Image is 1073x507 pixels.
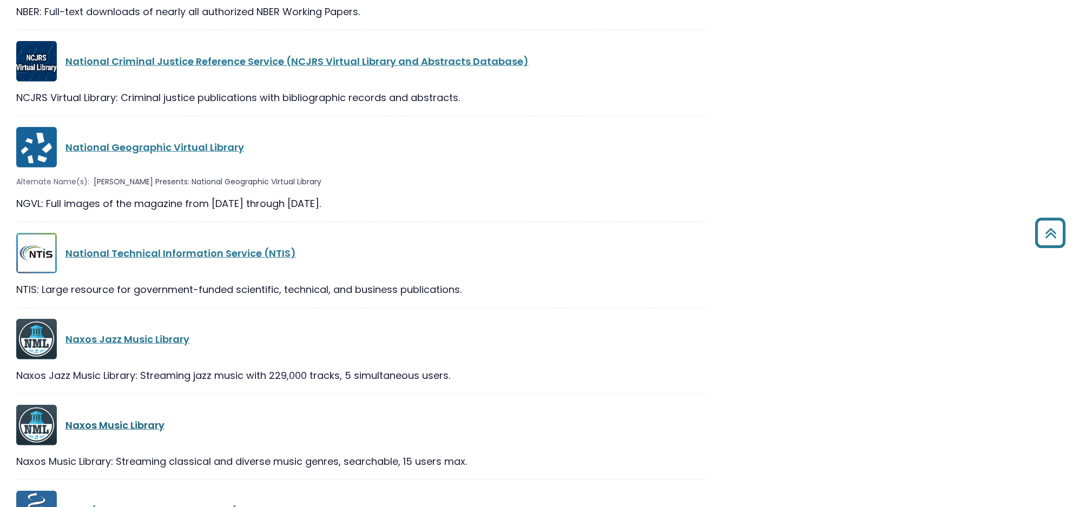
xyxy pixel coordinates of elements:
a: Naxos Music Library [65,418,164,432]
a: Naxos Jazz Music Library [65,332,189,346]
span: Alternate Name(s): [16,176,89,188]
div: Naxos Music Library: Streaming classical and diverse music genres, searchable, 15 users max. [16,454,706,469]
a: National Criminal Justice Reference Service (NCJRS Virtual Library and Abstracts Database) [65,55,529,68]
div: NCJRS Virtual Library: Criminal justice publications with bibliographic records and abstracts. [16,90,706,105]
span: [PERSON_NAME] Presents: National Geographic Virtual Library [94,176,321,188]
div: NBER: Full-text downloads of nearly all authorized NBER Working Papers. [16,4,706,19]
a: National Geographic Virtual Library [65,141,244,154]
div: Naxos Jazz Music Library: Streaming jazz music with 229,000 tracks, 5 simultaneous users. [16,368,706,383]
div: NTIS: Large resource for government-funded scientific, technical, and business publications. [16,282,706,297]
div: NGVL: Full images of the magazine from [DATE] through [DATE]. [16,196,706,211]
a: Back to Top [1031,223,1070,243]
a: National Technical Information Service (NTIS) [65,246,296,260]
